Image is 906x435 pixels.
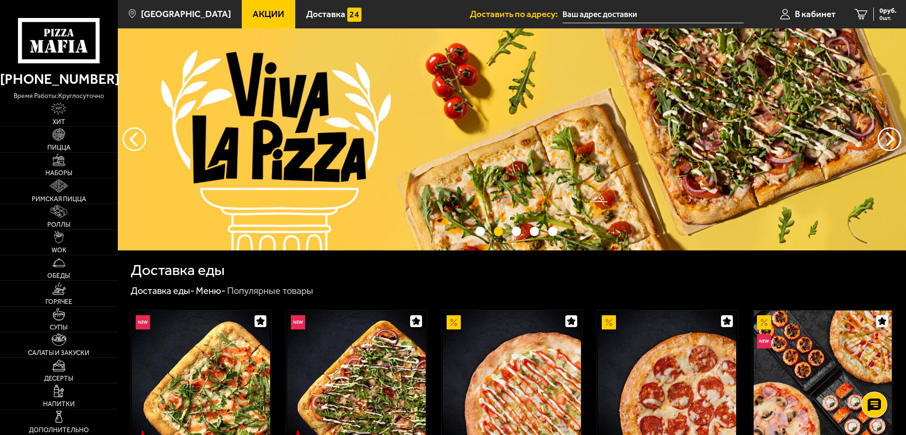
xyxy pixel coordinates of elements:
button: следующий [123,127,146,151]
img: Акционный [602,315,616,329]
span: Роллы [47,222,70,228]
span: Доставка [306,9,345,18]
span: Горячее [45,299,72,305]
button: точки переключения [475,227,484,236]
span: Акции [253,9,284,18]
span: Доставить по адресу: [470,9,563,18]
div: Популярные товары [227,285,313,297]
span: Римская пицца [32,196,86,203]
span: WOK [52,247,66,254]
span: Обеды [47,273,70,279]
button: точки переключения [530,227,539,236]
span: В кабинет [795,9,836,18]
a: Доставка еды- [131,285,194,296]
img: Акционный [757,315,771,329]
img: 15daf4d41897b9f0e9f617042186c801.svg [347,8,361,22]
span: Напитки [43,401,75,408]
span: [GEOGRAPHIC_DATA] [141,9,231,18]
img: Новинка [291,315,305,329]
img: Новинка [757,334,771,348]
span: Наборы [45,170,72,177]
a: Меню- [196,285,226,296]
span: Дополнительно [29,427,89,434]
button: точки переключения [512,227,521,236]
span: 0 шт. [880,15,897,21]
button: точки переключения [548,227,557,236]
h1: Доставка еды [131,263,225,278]
span: Пицца [47,144,70,151]
img: Новинка [136,315,150,329]
span: Салаты и закуски [28,350,89,356]
input: Ваш адрес доставки [563,6,744,23]
button: точки переключения [494,227,503,236]
span: Супы [50,324,68,331]
img: Акционный [447,315,461,329]
span: Десерты [44,375,73,382]
button: предыдущий [878,127,901,151]
span: 0 руб. [880,8,897,14]
span: Хит [53,119,65,125]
